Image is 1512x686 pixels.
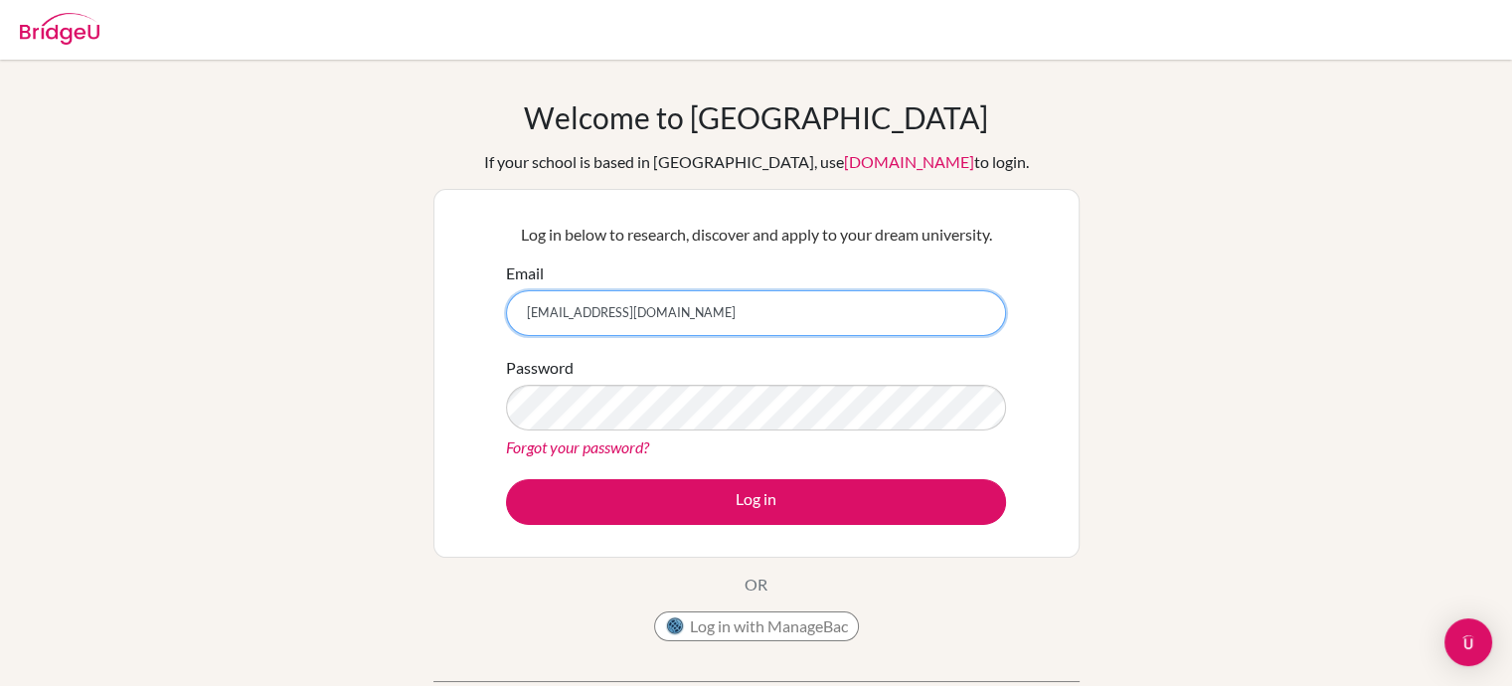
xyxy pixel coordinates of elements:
a: Forgot your password? [506,437,649,456]
p: OR [745,573,767,597]
label: Email [506,261,544,285]
label: Password [506,356,574,380]
img: Bridge-U [20,13,99,45]
div: If your school is based in [GEOGRAPHIC_DATA], use to login. [484,150,1029,174]
button: Log in with ManageBac [654,611,859,641]
a: [DOMAIN_NAME] [844,152,974,171]
div: Open Intercom Messenger [1444,618,1492,666]
h1: Welcome to [GEOGRAPHIC_DATA] [524,99,988,135]
button: Log in [506,479,1006,525]
p: Log in below to research, discover and apply to your dream university. [506,223,1006,247]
